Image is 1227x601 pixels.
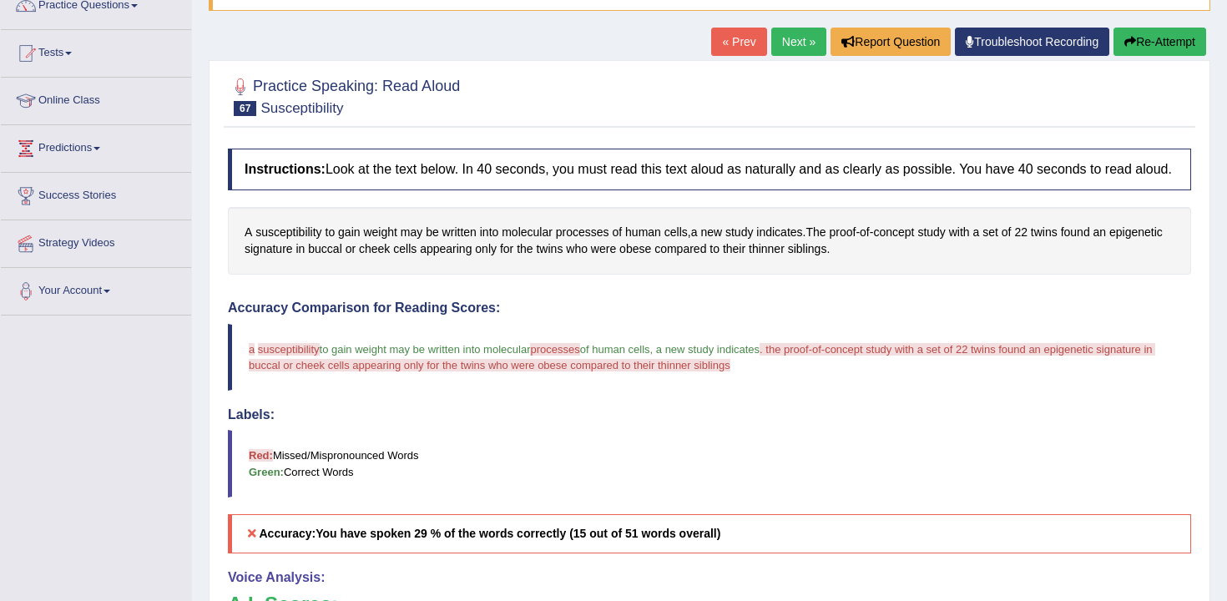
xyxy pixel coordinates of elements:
span: Click to see word definition [982,224,998,241]
span: Click to see word definition [591,240,616,258]
b: Green: [249,466,284,478]
div: , . - - . [228,207,1191,275]
span: Click to see word definition [664,224,688,241]
span: Click to see word definition [401,224,422,241]
span: Click to see word definition [1061,224,1090,241]
span: Click to see word definition [245,224,252,241]
blockquote: Missed/Mispronounced Words Correct Words [228,430,1191,497]
a: Success Stories [1,173,191,215]
span: Click to see word definition [475,240,497,258]
span: Click to see word definition [1031,224,1058,241]
span: Click to see word definition [917,224,945,241]
span: a [249,343,255,356]
span: Click to see word definition [1014,224,1028,241]
span: Click to see word definition [359,240,390,258]
b: Instructions: [245,162,326,176]
span: Click to see word definition [788,240,827,258]
b: You have spoken 29 % of the words correctly (15 out of 51 words overall) [316,527,720,540]
b: Red: [249,449,273,462]
span: to gain weight may be written into molecular [320,343,531,356]
span: processes [530,343,579,356]
span: of human cells [580,343,650,356]
span: Click to see word definition [338,224,360,241]
span: Click to see word definition [973,224,980,241]
span: Click to see word definition [1002,224,1012,241]
span: Click to see word definition [613,224,623,241]
span: Click to see word definition [326,224,336,241]
span: susceptibility [258,343,320,356]
span: Click to see word definition [725,224,753,241]
h4: Accuracy Comparison for Reading Scores: [228,300,1191,316]
h2: Practice Speaking: Read Aloud [228,74,460,116]
a: Strategy Videos [1,220,191,262]
h4: Voice Analysis: [228,570,1191,585]
a: Next » [771,28,826,56]
button: Re-Attempt [1113,28,1206,56]
a: Online Class [1,78,191,119]
span: Click to see word definition [245,240,293,258]
span: Click to see word definition [426,224,439,241]
span: Click to see word definition [619,240,651,258]
span: Click to see word definition [442,224,477,241]
span: Click to see word definition [860,224,870,241]
span: Click to see word definition [517,240,533,258]
span: Click to see word definition [625,224,661,241]
span: Click to see word definition [363,224,396,241]
span: a new study indicates [656,343,760,356]
span: Click to see word definition [756,224,802,241]
span: Click to see word definition [536,240,563,258]
span: Click to see word definition [700,224,722,241]
span: Click to see word definition [502,224,553,241]
span: Click to see word definition [420,240,472,258]
span: Click to see word definition [346,240,356,258]
span: Click to see word definition [723,240,745,258]
button: Report Question [831,28,951,56]
a: Predictions [1,125,191,167]
small: Susceptibility [260,100,343,116]
span: Click to see word definition [805,224,826,241]
span: Click to see word definition [295,240,305,258]
span: Click to see word definition [393,240,417,258]
span: Click to see word definition [829,224,856,241]
span: Click to see word definition [566,240,588,258]
span: Click to see word definition [480,224,499,241]
a: Tests [1,30,191,72]
a: Troubleshoot Recording [955,28,1109,56]
h4: Labels: [228,407,1191,422]
span: Click to see word definition [749,240,785,258]
span: Click to see word definition [308,240,341,258]
span: Click to see word definition [691,224,698,241]
span: Click to see word definition [500,240,513,258]
span: . the proof-of-concept study with a set of 22 twins found an epigenetic signature in buccal or ch... [249,343,1155,371]
span: Click to see word definition [556,224,609,241]
span: Click to see word definition [255,224,321,241]
span: , [650,343,654,356]
h5: Accuracy: [228,514,1191,553]
h4: Look at the text below. In 40 seconds, you must read this text aloud as naturally and as clearly ... [228,149,1191,190]
span: 67 [234,101,256,116]
span: Click to see word definition [1109,224,1163,241]
a: Your Account [1,268,191,310]
span: Click to see word definition [1093,224,1107,241]
span: Click to see word definition [709,240,720,258]
a: « Prev [711,28,766,56]
span: Click to see word definition [873,224,914,241]
span: Click to see word definition [654,240,706,258]
span: Click to see word definition [949,224,970,241]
